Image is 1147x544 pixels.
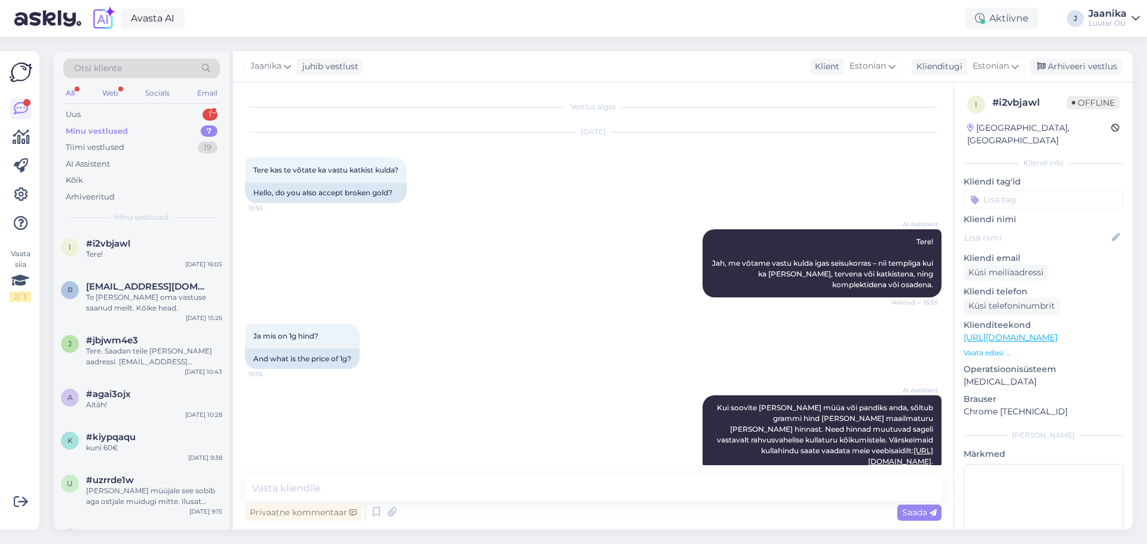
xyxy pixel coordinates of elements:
[967,122,1111,147] div: [GEOGRAPHIC_DATA], [GEOGRAPHIC_DATA]
[66,158,110,170] div: AI Assistent
[10,248,31,302] div: Vaata siia
[964,430,1123,441] div: [PERSON_NAME]
[186,314,222,322] div: [DATE] 15:26
[68,393,73,402] span: a
[249,370,293,379] span: 15:55
[86,442,222,453] div: kuni 60€
[10,61,32,84] img: Askly Logo
[86,389,131,399] span: #agai3ojx
[198,142,217,153] div: 19
[964,448,1123,460] p: Märkmed
[964,298,1060,314] div: Küsi telefoninumbrit
[86,528,210,539] span: talvitein@gmail.com
[964,376,1123,388] p: [MEDICAL_DATA]
[143,85,172,101] div: Socials
[992,96,1067,110] div: # i2vbjawl
[185,367,222,376] div: [DATE] 10:43
[849,60,886,73] span: Estonian
[892,298,938,307] span: Nähtud ✓ 15:55
[1088,9,1127,19] div: Jaanika
[965,8,1038,29] div: Aktiivne
[717,403,935,466] span: Kui soovite [PERSON_NAME] müüa või pandiks anda, sõltub grammi hind [PERSON_NAME] maailmaturu [PE...
[66,125,128,137] div: Minu vestlused
[189,507,222,516] div: [DATE] 9:15
[201,125,217,137] div: 7
[253,331,318,340] span: Ja mis on 1g hind?
[69,242,71,251] span: i
[86,238,130,249] span: #i2vbjawl
[86,292,222,314] div: Te [PERSON_NAME] oma vastuse saanud meilt. Kõike head.
[964,213,1123,226] p: Kliendi nimi
[964,405,1123,418] p: Chrome [TECHNICAL_ID]
[912,60,962,73] div: Klienditugi
[245,505,361,521] div: Privaatne kommentaar
[195,85,220,101] div: Email
[68,436,73,445] span: k
[86,281,210,292] span: raimivarik@gmail.com
[86,399,222,410] div: Aitäh!
[245,127,941,137] div: [DATE]
[964,231,1109,244] input: Lisa nimi
[86,335,138,346] span: #jbjwm4e3
[893,220,938,229] span: AI Assistent
[74,62,122,75] span: Otsi kliente
[63,85,77,101] div: All
[902,507,937,518] span: Saada
[973,60,1009,73] span: Estonian
[86,432,136,442] span: #kiypqaqu
[86,485,222,507] div: [PERSON_NAME] müüjale see sobib aga ostjale muidugi mitte. Ilusat päeva!
[67,479,73,488] span: u
[964,393,1123,405] p: Brauser
[298,60,358,73] div: juhib vestlust
[810,60,839,73] div: Klient
[91,6,116,31] img: explore-ai
[185,410,222,419] div: [DATE] 10:28
[245,183,407,203] div: Hello, do you also accept broken gold?
[1088,9,1140,28] a: JaanikaLuutar OÜ
[115,212,168,223] span: Minu vestlused
[1067,10,1084,27] div: J
[86,475,134,485] span: #uzrrde1w
[1088,19,1127,28] div: Luutar OÜ
[975,100,977,109] span: i
[66,191,115,203] div: Arhiveeritud
[964,252,1123,265] p: Kliendi email
[1030,59,1122,75] div: Arhiveeri vestlus
[250,60,281,73] span: Jaanika
[100,85,121,101] div: Web
[86,249,222,260] div: Tere!
[68,285,73,294] span: r
[964,363,1123,376] p: Operatsioonisüsteem
[203,109,217,121] div: 1
[249,204,293,213] span: 15:55
[68,339,72,348] span: j
[66,109,81,121] div: Uus
[712,237,935,289] span: Tere! Jah, me võtame vastu kulda igas seisukorras – nii templiga kui ka [PERSON_NAME], tervena võ...
[245,349,360,369] div: And what is the price of 1g?
[964,190,1123,208] input: Lisa tag
[253,165,398,174] span: Tere kas te võtate ka vastu katkist kulda?
[188,453,222,462] div: [DATE] 9:38
[893,386,938,395] span: AI Assistent
[185,260,222,269] div: [DATE] 16:05
[121,8,185,29] a: Avasta AI
[964,285,1123,298] p: Kliendi telefon
[964,348,1123,358] p: Vaata edasi ...
[964,319,1123,331] p: Klienditeekond
[66,174,83,186] div: Kõik
[1067,96,1120,109] span: Offline
[66,142,124,153] div: Tiimi vestlused
[964,176,1123,188] p: Kliendi tag'id
[964,158,1123,168] div: Kliendi info
[964,265,1048,281] div: Küsi meiliaadressi
[245,102,941,112] div: Vestlus algas
[964,332,1057,343] a: [URL][DOMAIN_NAME]
[86,346,222,367] div: Tere. Saadan teile [PERSON_NAME] aadressi. [EMAIL_ADDRESS][DOMAIN_NAME] tagasisidet ootama jäädes
[10,291,31,302] div: 2 / 3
